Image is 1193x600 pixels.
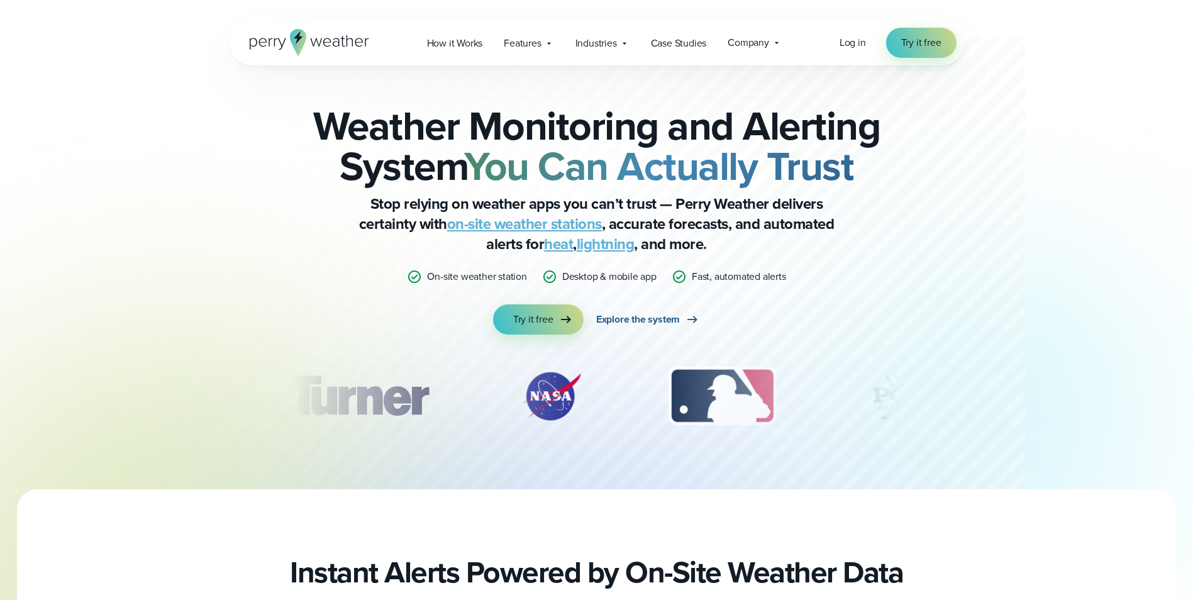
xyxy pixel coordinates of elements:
[427,36,483,51] span: How it Works
[508,365,596,428] div: 2 of 12
[544,233,573,255] a: heat
[268,365,447,428] img: Turner-Construction_1.svg
[290,555,903,590] h2: Instant Alerts Powered by On-Site Weather Data
[427,269,526,284] p: On-site weather station
[692,269,786,284] p: Fast, automated alerts
[508,365,596,428] img: NASA.svg
[513,312,553,327] span: Try it free
[656,365,789,428] img: MLB.svg
[596,312,680,327] span: Explore the system
[562,269,657,284] p: Desktop & mobile app
[596,304,700,335] a: Explore the system
[464,136,853,196] strong: You Can Actually Trust
[656,365,789,428] div: 3 of 12
[504,36,541,51] span: Features
[575,36,617,51] span: Industries
[292,365,901,434] div: slideshow
[849,365,950,428] div: 4 of 12
[840,35,866,50] a: Log in
[849,365,950,428] img: PGA.svg
[901,35,941,50] span: Try it free
[651,36,707,51] span: Case Studies
[292,106,901,186] h2: Weather Monitoring and Alerting System
[728,35,769,50] span: Company
[345,194,848,254] p: Stop relying on weather apps you can’t trust — Perry Weather delivers certainty with , accurate f...
[268,365,447,428] div: 1 of 12
[447,213,602,235] a: on-site weather stations
[493,304,584,335] a: Try it free
[886,28,957,58] a: Try it free
[577,233,635,255] a: lightning
[640,30,718,56] a: Case Studies
[416,30,494,56] a: How it Works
